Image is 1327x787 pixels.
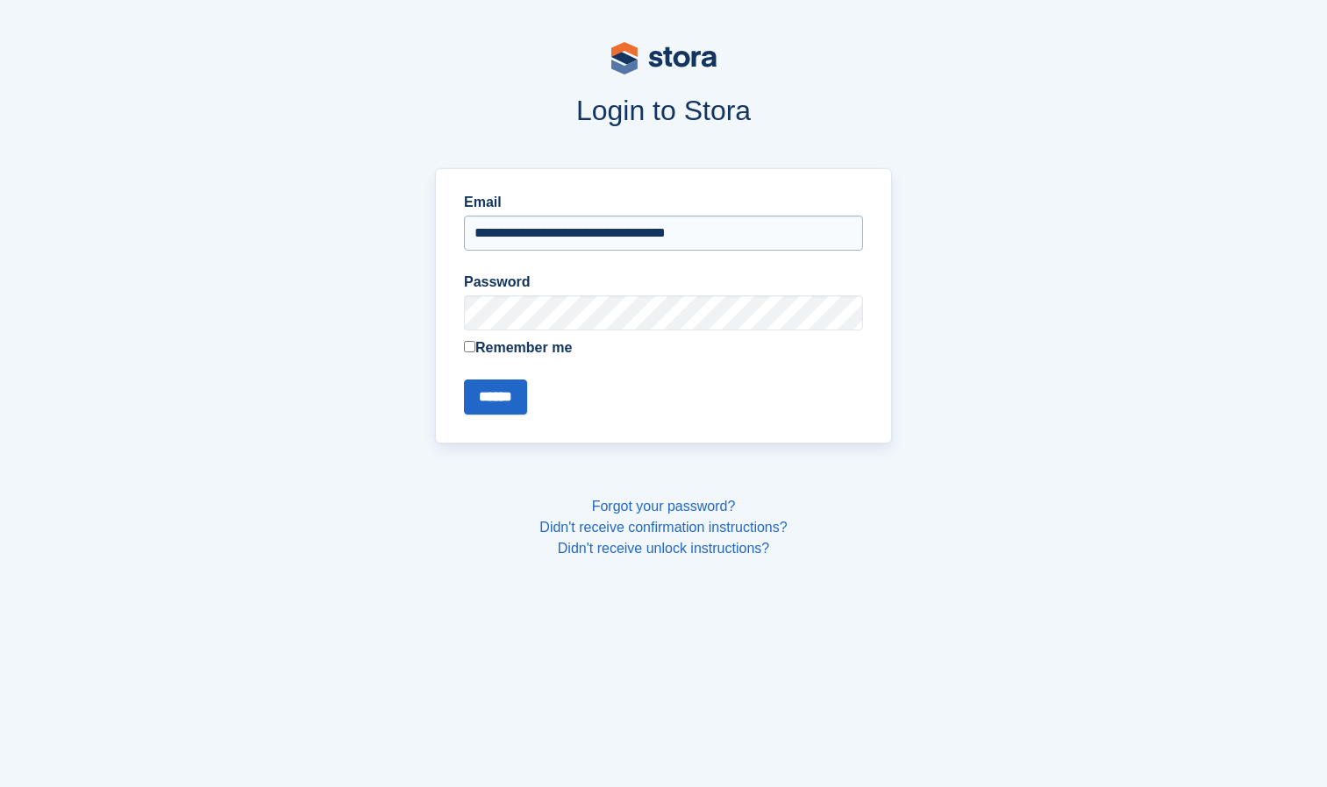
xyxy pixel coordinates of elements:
[101,95,1227,126] h1: Login to Stora
[464,341,475,352] input: Remember me
[611,42,717,74] img: stora-logo-53a41332b3708ae10de48c4981b4e9114cc0af31d8433b30ea865607fb682f29.svg
[464,337,863,358] label: Remember me
[592,499,736,514] a: Forgot your password?
[464,272,863,293] label: Password
[464,192,863,213] label: Email
[558,541,769,556] a: Didn't receive unlock instructions?
[539,520,787,535] a: Didn't receive confirmation instructions?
